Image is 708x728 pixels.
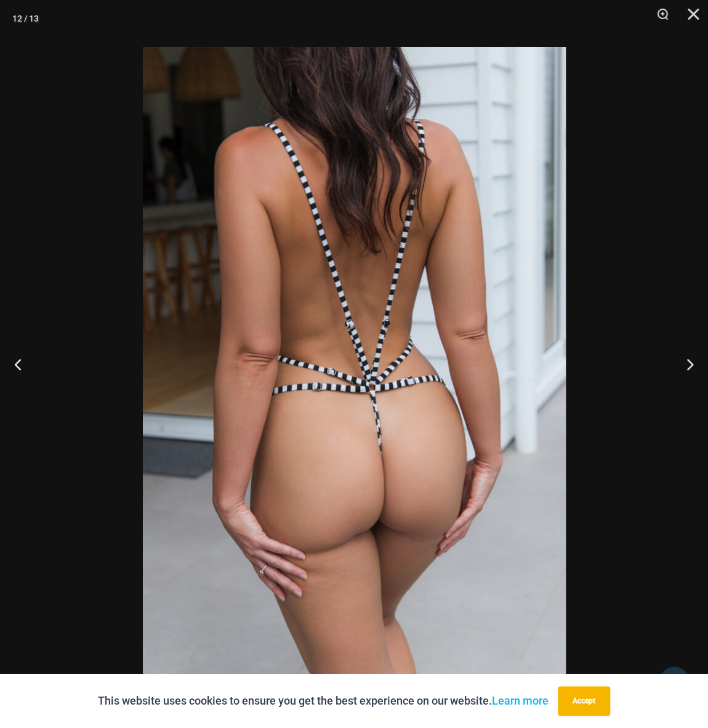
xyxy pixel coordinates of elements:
img: Inferno Mesh Black White 8561 One Piece 04 [143,47,566,681]
p: This website uses cookies to ensure you get the best experience on our website. [98,692,549,710]
button: Next [662,333,708,395]
a: Learn more [492,694,549,707]
div: 12 / 13 [12,9,39,28]
button: Accept [558,686,610,716]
